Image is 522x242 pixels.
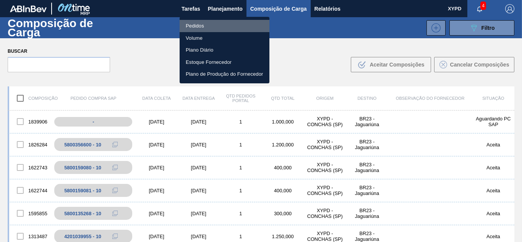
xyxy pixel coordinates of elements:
[180,32,269,44] a: Volume
[180,20,269,32] a: Pedidos
[180,68,269,80] a: Plano de Produção do Fornecedor
[180,44,269,56] a: Plano Diário
[180,56,269,68] a: Estoque Fornecedor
